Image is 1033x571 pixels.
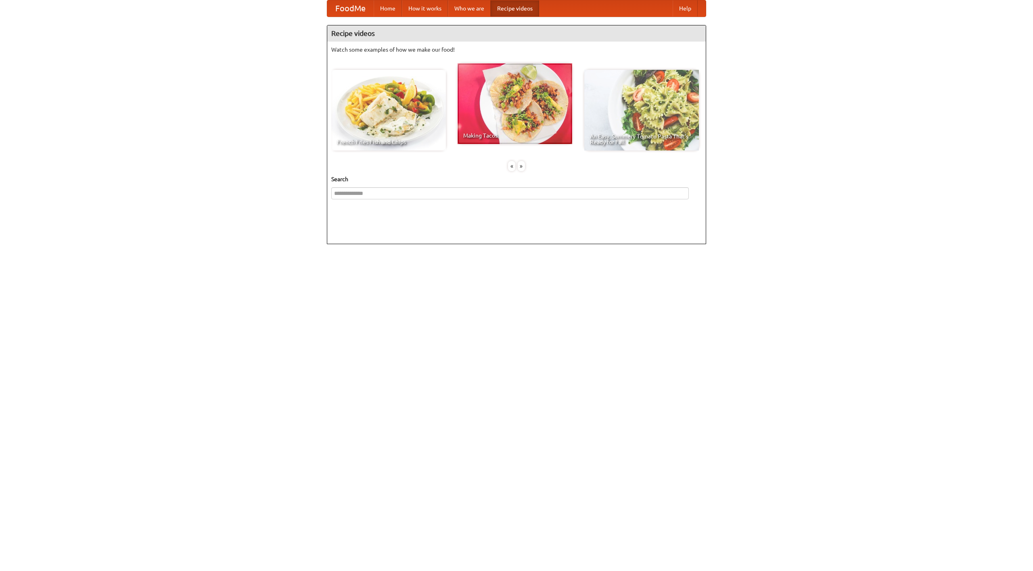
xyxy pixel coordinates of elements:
[458,63,572,144] a: Making Tacos
[518,161,525,171] div: »
[331,46,702,54] p: Watch some examples of how we make our food!
[491,0,539,17] a: Recipe videos
[584,70,699,151] a: An Easy, Summery Tomato Pasta That's Ready for Fall
[374,0,402,17] a: Home
[590,134,693,145] span: An Easy, Summery Tomato Pasta That's Ready for Fall
[402,0,448,17] a: How it works
[331,175,702,183] h5: Search
[673,0,698,17] a: Help
[337,139,440,145] span: French Fries Fish and Chips
[463,133,567,138] span: Making Tacos
[448,0,491,17] a: Who we are
[508,161,515,171] div: «
[331,70,446,151] a: French Fries Fish and Chips
[327,0,374,17] a: FoodMe
[327,25,706,42] h4: Recipe videos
